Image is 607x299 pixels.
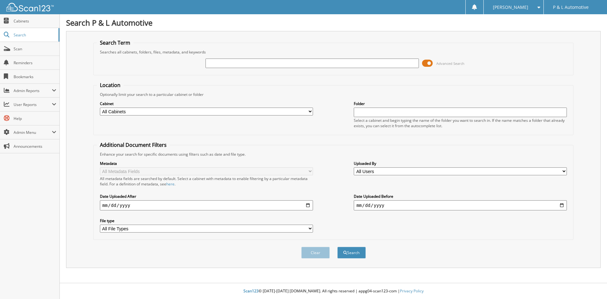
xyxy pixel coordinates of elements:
span: Announcements [14,144,56,149]
span: P & L Automotive [553,5,589,9]
span: Search [14,32,55,38]
h1: Search P & L Automotive [66,17,601,28]
button: Search [337,247,366,259]
div: © [DATE]-[DATE] [DOMAIN_NAME]. All rights reserved | appg04-scan123-com | [60,283,607,299]
input: end [354,200,567,210]
span: Scan123 [243,288,259,294]
span: Bookmarks [14,74,56,79]
span: Cabinets [14,18,56,24]
div: Select a cabinet and begin typing the name of the folder you want to search in. If the name match... [354,118,567,128]
label: Date Uploaded After [100,194,313,199]
a: here [166,181,175,187]
a: Privacy Policy [400,288,424,294]
legend: Search Term [97,39,133,46]
div: Searches all cabinets, folders, files, metadata, and keywords [97,49,570,55]
div: Enhance your search for specific documents using filters such as date and file type. [97,152,570,157]
span: Help [14,116,56,121]
label: Metadata [100,161,313,166]
span: User Reports [14,102,52,107]
img: scan123-logo-white.svg [6,3,54,11]
span: Admin Reports [14,88,52,93]
label: Cabinet [100,101,313,106]
span: Reminders [14,60,56,65]
legend: Additional Document Filters [97,141,170,148]
span: Scan [14,46,56,52]
label: Uploaded By [354,161,567,166]
div: Optionally limit your search to a particular cabinet or folder [97,92,570,97]
div: All metadata fields are searched by default. Select a cabinet with metadata to enable filtering b... [100,176,313,187]
button: Clear [301,247,330,259]
input: start [100,200,313,210]
label: Folder [354,101,567,106]
legend: Location [97,82,124,89]
span: Advanced Search [436,61,464,66]
span: [PERSON_NAME] [493,5,528,9]
label: File type [100,218,313,223]
label: Date Uploaded Before [354,194,567,199]
span: Admin Menu [14,130,52,135]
